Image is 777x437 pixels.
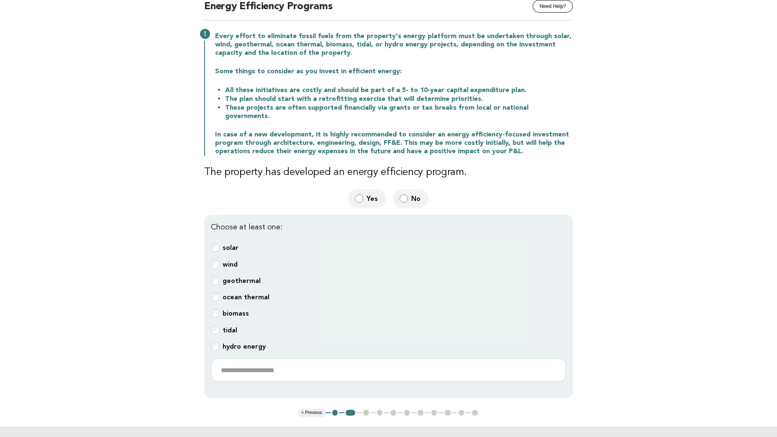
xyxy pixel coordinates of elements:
[344,409,356,417] button: 2
[225,86,573,95] li: All these initiatives are costly and should be part of a 5- to 10-year capital expenditure plan.
[211,221,566,233] p: Choose at least one:
[223,260,238,268] b: wind
[331,409,339,417] button: 1
[355,194,363,203] input: Yes
[225,95,573,103] li: The plan should start with a retrofitting exercise that will determine priorities.
[225,103,573,121] li: These projects are often supported financially via grants or tax breaks from local or national go...
[204,166,573,179] h3: The property has developed an energy efficiency program.
[215,131,573,156] p: In case of a new development, it is highly recommended to consider an energy efficiency-focused i...
[223,277,261,285] b: geothermal
[298,409,325,417] button: < Previous
[411,194,422,203] span: No
[223,293,269,301] b: ocean thermal
[400,194,408,203] input: No
[215,32,573,57] p: Every effort to eliminate fossil fuels from the property's energy platform must be undertaken thr...
[223,309,249,317] b: biomass
[223,244,238,252] b: solar
[367,194,380,203] span: Yes
[223,326,237,334] b: tidal
[223,342,266,350] b: hydro energy
[215,67,573,76] p: Some things to consider as you invest in efficient energy:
